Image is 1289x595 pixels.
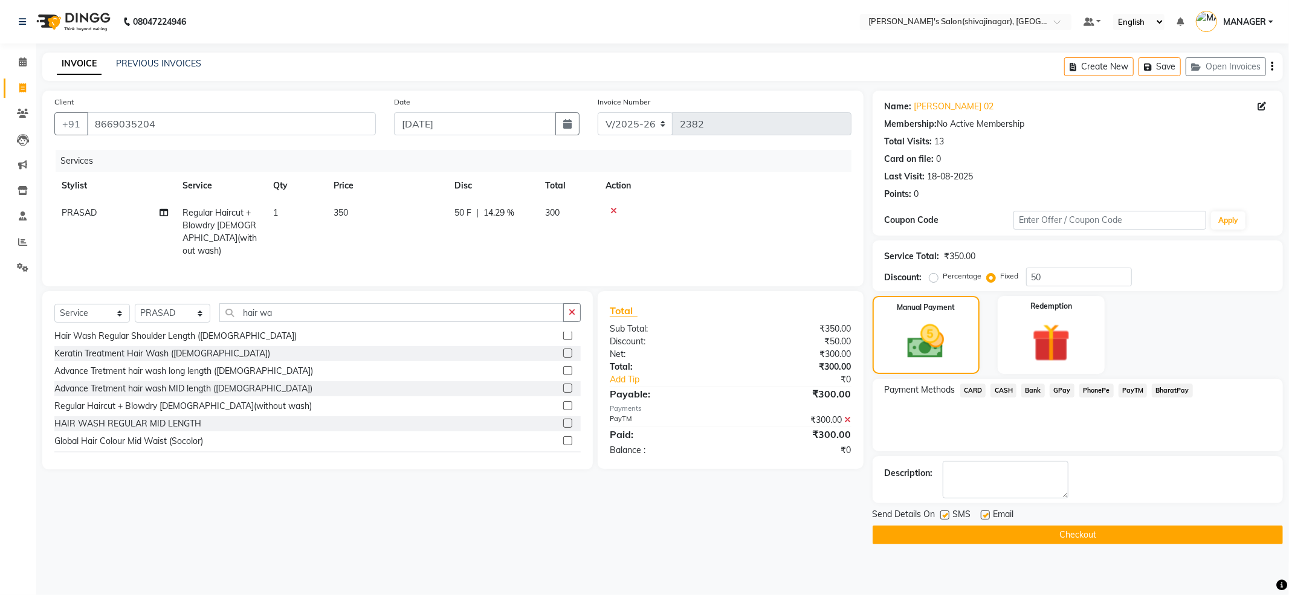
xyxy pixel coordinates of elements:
div: Coupon Code [885,214,1013,227]
span: 1 [273,207,278,218]
div: ₹300.00 [731,427,861,442]
div: Description: [885,467,933,480]
div: Sub Total: [601,323,731,335]
span: PayTM [1119,384,1148,397]
div: Card on file: [885,153,934,166]
button: Save [1139,57,1181,76]
div: Discount: [885,271,922,284]
div: Advance Tretment hair wash long length ([DEMOGRAPHIC_DATA]) [54,365,313,378]
span: Payment Methods [885,384,955,396]
div: ₹350.00 [731,323,861,335]
span: SMS [953,508,971,523]
div: Services [56,150,861,172]
div: Total Visits: [885,135,932,148]
span: Regular Haircut + Blowdry [DEMOGRAPHIC_DATA](without wash) [183,207,257,256]
span: 300 [545,207,560,218]
label: Redemption [1030,301,1072,312]
span: Total [610,304,638,317]
div: Membership: [885,118,937,130]
th: Total [538,172,598,199]
div: ₹300.00 [731,361,861,373]
label: Percentage [943,271,982,281]
button: Apply [1211,211,1245,230]
div: Advance Tretment hair wash MID length ([DEMOGRAPHIC_DATA]) [54,382,312,395]
div: Payable: [601,387,731,401]
div: 18-08-2025 [928,170,974,183]
th: Price [326,172,447,199]
b: 08047224946 [133,5,186,39]
img: _cash.svg [896,320,956,363]
input: Search by Name/Mobile/Email/Code [87,112,376,135]
span: CASH [990,384,1016,397]
span: BharatPay [1152,384,1193,397]
div: ₹350.00 [945,250,976,263]
div: ₹300.00 [731,414,861,426]
input: Enter Offer / Coupon Code [1013,211,1207,230]
img: _gift.svg [1020,319,1082,367]
div: HAIR WASH REGULAR MID LENGTH [54,417,201,430]
div: Discount: [601,335,731,348]
div: Global Hair Colour Mid Waist (Socolor) [54,435,203,448]
div: ₹300.00 [731,348,861,361]
div: Hair Wash Regular Shoulder Length ([DEMOGRAPHIC_DATA]) [54,330,297,343]
div: Service Total: [885,250,940,263]
span: CARD [960,384,986,397]
div: 0 [937,153,942,166]
div: Points: [885,188,912,201]
div: Payments [610,404,851,414]
a: INVOICE [57,53,102,75]
span: MANAGER [1223,16,1266,28]
span: PhonePe [1079,384,1114,397]
button: Open Invoices [1186,57,1266,76]
a: [PERSON_NAME] 02 [914,100,994,113]
span: 14.29 % [483,207,514,219]
button: Create New [1064,57,1134,76]
input: Search or Scan [219,303,564,322]
div: PayTM [601,414,731,426]
span: 350 [334,207,348,218]
th: Disc [447,172,538,199]
span: 50 F [454,207,471,219]
label: Client [54,97,74,108]
div: Keratin Treatment Hair Wash ([DEMOGRAPHIC_DATA]) [54,347,270,360]
div: Net: [601,348,731,361]
th: Stylist [54,172,175,199]
button: +91 [54,112,88,135]
label: Invoice Number [598,97,650,108]
div: ₹0 [752,373,861,386]
a: PREVIOUS INVOICES [116,58,201,69]
div: 0 [914,188,919,201]
img: MANAGER [1196,11,1217,32]
div: No Active Membership [885,118,1271,130]
th: Action [598,172,851,199]
a: Add Tip [601,373,752,386]
div: ₹50.00 [731,335,861,348]
span: Bank [1021,384,1045,397]
div: ₹0 [731,444,861,457]
div: 13 [935,135,945,148]
span: | [476,207,479,219]
label: Date [394,97,410,108]
img: logo [31,5,114,39]
div: Name: [885,100,912,113]
span: PRASAD [62,207,97,218]
label: Manual Payment [897,302,955,313]
label: Fixed [1001,271,1019,281]
div: ₹300.00 [731,387,861,401]
span: Email [993,508,1014,523]
div: Total: [601,361,731,373]
span: Send Details On [873,508,935,523]
button: Checkout [873,526,1283,544]
div: Last Visit: [885,170,925,183]
div: Paid: [601,427,731,442]
div: Regular Haircut + Blowdry [DEMOGRAPHIC_DATA](without wash) [54,400,312,413]
th: Service [175,172,266,199]
div: Balance : [601,444,731,457]
span: GPay [1050,384,1074,397]
th: Qty [266,172,326,199]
